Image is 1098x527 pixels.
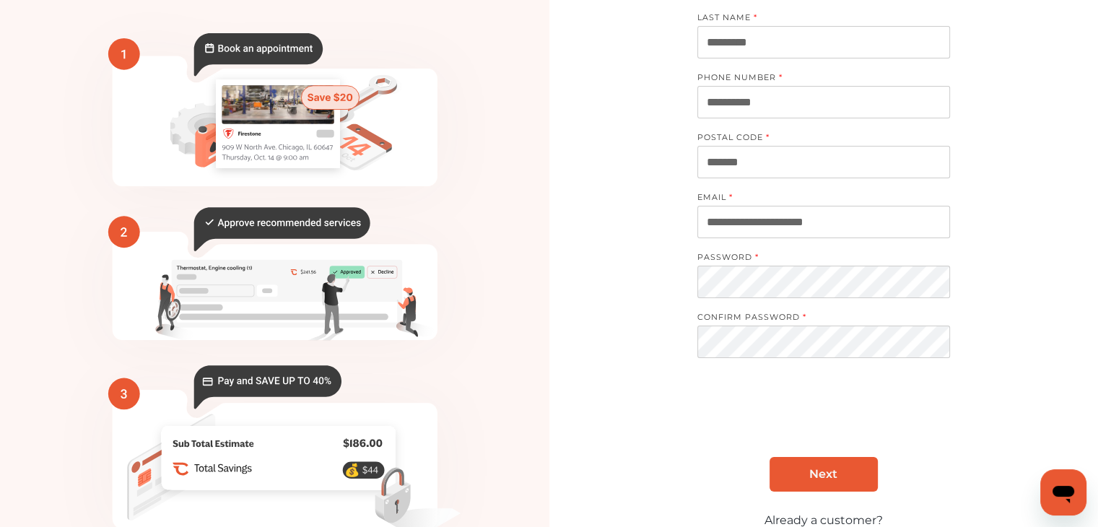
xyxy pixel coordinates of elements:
[714,390,933,446] iframe: reCAPTCHA
[809,467,837,481] span: Next
[697,132,936,146] label: POSTAL CODE
[697,192,936,206] label: EMAIL
[770,457,878,492] a: Next
[697,252,936,266] label: PASSWORD
[697,312,936,326] label: CONFIRM PASSWORD
[697,12,936,26] label: LAST NAME
[1040,469,1086,515] iframe: Button to launch messaging window
[697,72,936,86] label: PHONE NUMBER
[344,462,360,477] text: 💰
[697,513,950,527] div: Already a customer?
